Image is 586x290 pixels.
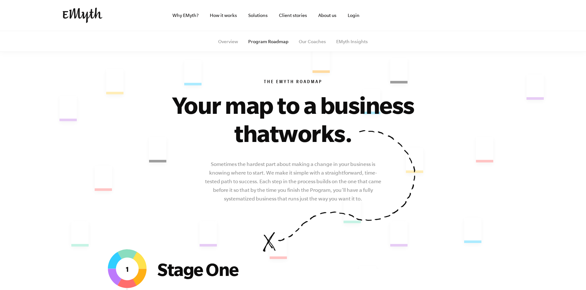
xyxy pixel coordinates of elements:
a: Overview [218,39,238,44]
p: Sometimes the hardest part about making a change in your business is knowing where to start. We m... [204,160,382,203]
h2: Stage One [157,259,285,279]
img: EMyth [63,8,102,23]
span: works. [278,120,352,146]
h6: The EMyth Roadmap [99,79,487,86]
iframe: Embedded CTA [386,8,453,22]
iframe: Chat Widget [554,259,586,290]
iframe: Embedded CTA [456,8,523,22]
a: Program Roadmap [248,39,289,44]
a: EMyth Insights [336,39,368,44]
h1: Your map to a business that [152,91,434,147]
a: Our Coaches [299,39,326,44]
